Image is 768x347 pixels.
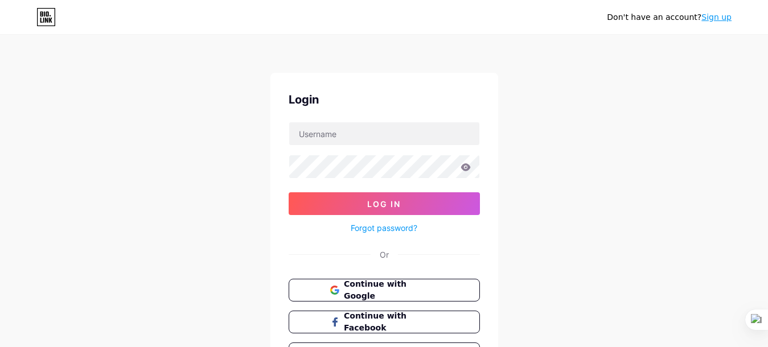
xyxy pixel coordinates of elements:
[289,311,480,333] button: Continue with Facebook
[344,278,438,302] span: Continue with Google
[344,310,438,334] span: Continue with Facebook
[289,279,480,301] button: Continue with Google
[289,91,480,108] div: Login
[367,199,401,209] span: Log In
[289,192,480,215] button: Log In
[701,13,732,22] a: Sign up
[289,122,479,145] input: Username
[380,249,389,261] div: Or
[351,222,417,234] a: Forgot password?
[607,11,732,23] div: Don't have an account?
